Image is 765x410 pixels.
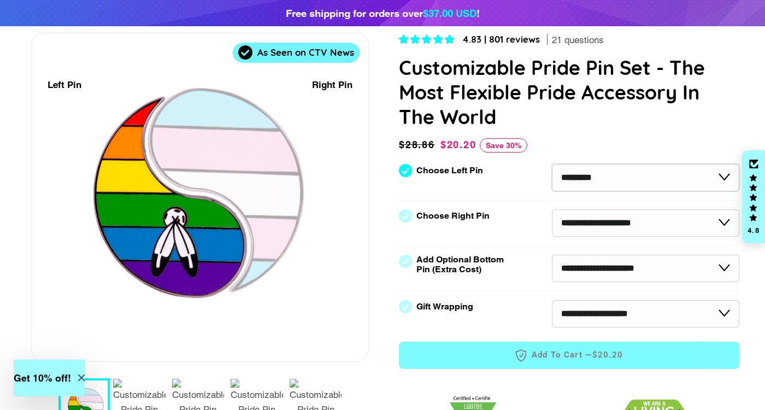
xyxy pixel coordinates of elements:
[480,138,527,153] span: Save 30%
[423,7,476,19] span: $37.00 USD
[440,139,476,150] span: $20.20
[399,34,457,45] span: 4.83 stars
[286,5,480,21] div: Free shipping for orders over !
[399,55,739,129] h1: Customizable Pride Pin Set - The Most Flexible Pride Accessory In The World
[747,227,760,234] div: 4.8
[416,166,483,175] label: Choose Left Pin
[592,349,623,361] span: $20.20
[399,342,739,369] button: Add to Cart —$20.20
[32,33,368,361] div: 1 / 9
[415,348,723,362] span: Add to Cart —
[416,302,473,312] label: Gift Wrapping
[416,211,490,221] label: Choose Right Pin
[552,34,604,47] span: 21 questions
[742,150,765,243] div: Click to open Judge.me floating reviews tab
[399,137,438,153] span: $28.86
[312,78,352,92] div: Right Pin
[416,255,508,274] label: Add Optional Bottom Pin (Extra Cost)
[462,33,540,45] span: 4.83 | 801 reviews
